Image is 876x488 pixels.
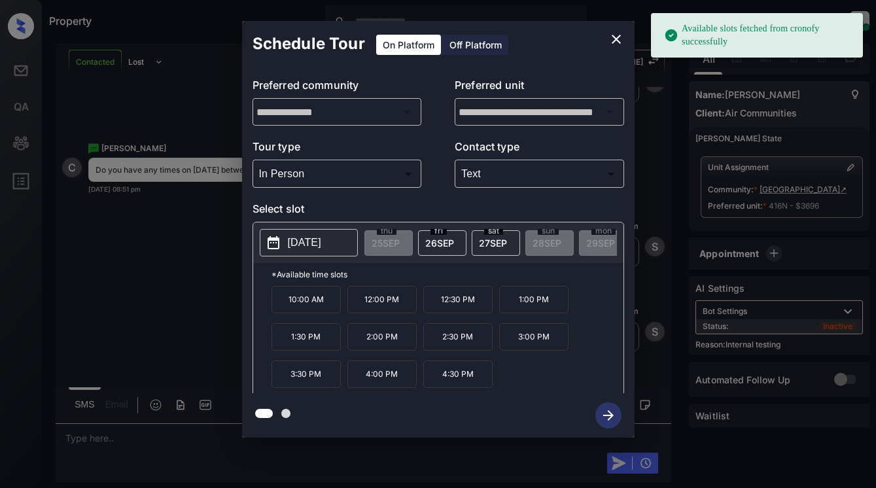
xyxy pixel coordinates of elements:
[256,163,419,184] div: In Person
[253,201,624,222] p: Select slot
[347,323,417,351] p: 2:00 PM
[242,21,376,67] h2: Schedule Tour
[423,323,493,351] p: 2:30 PM
[288,235,321,251] p: [DATE]
[253,77,422,98] p: Preferred community
[499,323,569,351] p: 3:00 PM
[347,286,417,313] p: 12:00 PM
[455,139,624,160] p: Contact type
[587,398,629,432] button: btn-next
[664,17,852,54] div: Available slots fetched from cronofy successfully
[443,35,508,55] div: Off Platform
[458,163,621,184] div: Text
[499,286,569,313] p: 1:00 PM
[603,26,629,52] button: close
[376,35,441,55] div: On Platform
[472,230,520,256] div: date-select
[260,229,358,256] button: [DATE]
[423,360,493,388] p: 4:30 PM
[455,77,624,98] p: Preferred unit
[423,286,493,313] p: 12:30 PM
[425,237,454,249] span: 26 SEP
[272,323,341,351] p: 1:30 PM
[347,360,417,388] p: 4:00 PM
[272,286,341,313] p: 10:00 AM
[430,227,447,235] span: fri
[484,227,503,235] span: sat
[253,139,422,160] p: Tour type
[272,360,341,388] p: 3:30 PM
[479,237,507,249] span: 27 SEP
[418,230,466,256] div: date-select
[272,263,623,286] p: *Available time slots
